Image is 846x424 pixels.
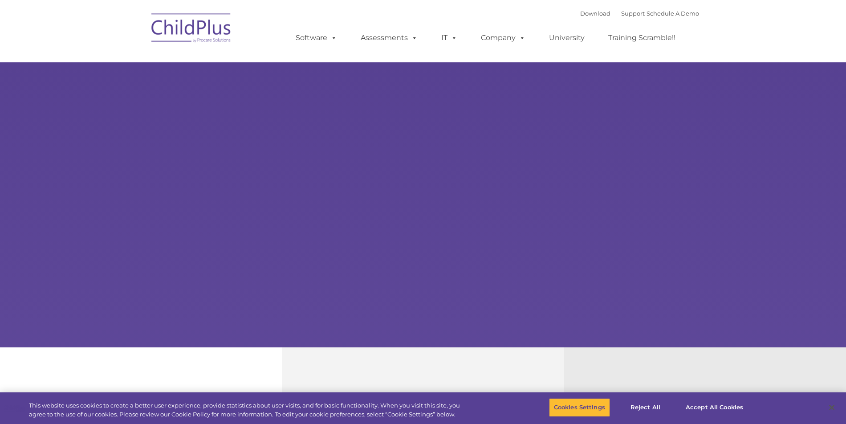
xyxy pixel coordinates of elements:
button: Accept All Cookies [681,398,748,417]
a: Schedule A Demo [647,10,699,17]
a: University [540,29,594,47]
font: | [580,10,699,17]
a: Software [287,29,346,47]
button: Cookies Settings [549,398,610,417]
button: Close [822,398,842,417]
a: Support [621,10,645,17]
a: Company [472,29,534,47]
a: Download [580,10,610,17]
a: Assessments [352,29,427,47]
img: ChildPlus by Procare Solutions [147,7,236,52]
button: Reject All [618,398,673,417]
a: IT [432,29,466,47]
div: This website uses cookies to create a better user experience, provide statistics about user visit... [29,401,465,419]
a: Training Scramble!! [599,29,684,47]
